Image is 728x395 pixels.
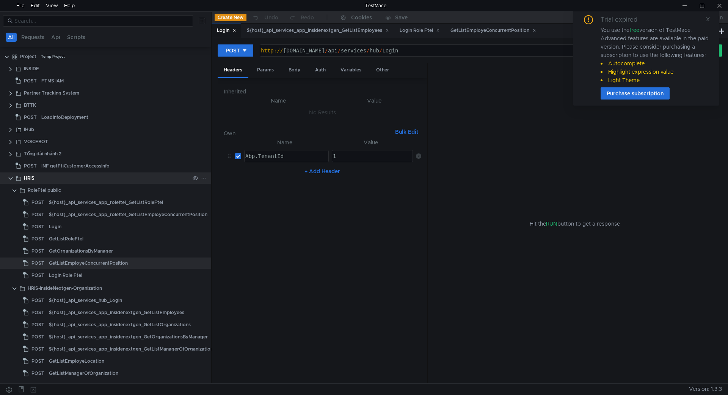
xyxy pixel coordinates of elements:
button: Requests [19,33,47,42]
div: Tổng đài nhánh 2 [24,148,61,160]
div: Login [217,27,236,35]
div: Login [49,221,61,232]
div: HRIS-InsideNextgen-Organization [28,283,102,294]
span: POST [31,331,44,343]
div: Login Role Ftel [400,27,440,35]
div: Trial expired [601,15,646,24]
div: HRIS [24,172,35,184]
div: GetListManagerOfOrganization [49,368,118,379]
div: Save [395,15,408,20]
span: POST [31,295,44,306]
h6: Own [224,129,392,138]
div: Redo [301,13,314,22]
button: Scripts [65,33,88,42]
span: POST [24,160,37,172]
div: GetListEmployeConcurrentPosition [450,27,536,35]
span: free [629,27,639,33]
button: + Add Header [301,167,343,176]
span: POST [31,245,44,257]
span: POST [31,368,44,379]
li: Light Theme [601,76,710,84]
div: Body [282,63,306,77]
div: GetOrganizationsByManager [49,245,113,257]
span: POST [31,209,44,220]
button: POST [218,44,253,57]
input: Search... [14,17,188,25]
div: Cookies [351,13,372,22]
div: VOICEBOT [24,136,48,147]
div: Headers [218,63,248,78]
div: NEXTGEN [24,381,46,393]
div: ${host}_api_services_app_insidenextgen_GetListOrganizations [49,319,191,330]
span: POST [31,258,44,269]
div: Temp Project [41,51,65,62]
span: POST [31,355,44,367]
div: Login Role Ftel [49,270,82,281]
button: Purchase subscription [601,87,670,100]
div: IHub [24,124,34,135]
span: POST [24,75,37,87]
div: Auth [309,63,332,77]
div: INF getFtiCustomerAccessInfo [41,160,110,172]
div: Undo [264,13,278,22]
span: POST [31,307,44,318]
h6: Inherited [224,87,421,96]
button: Create New [215,14,246,21]
th: Name [230,96,327,105]
button: Undo [246,12,284,23]
div: ${host}_api_services_hub_Login [49,295,122,306]
div: LoadInfoDeployment [41,112,88,123]
div: ${host}_api_services_app_insidenextgen_GetListEmployees [247,27,389,35]
span: POST [31,233,44,245]
div: You use the version of TestMace. Advanced features are available in the paid version. Please cons... [601,26,710,84]
span: POST [31,319,44,330]
div: BTTK [24,100,36,111]
nz-embed-empty: No Results [309,109,336,116]
div: POST [226,46,240,55]
div: Other [370,63,395,77]
button: Redo [284,12,319,23]
span: POST [31,221,44,232]
th: Value [329,138,413,147]
div: Params [251,63,280,77]
div: INSIDE [24,63,39,74]
div: RoleFtel public [28,185,61,196]
li: Highlight expression value [601,68,710,76]
div: Variables [334,63,367,77]
button: All [6,33,17,42]
div: Partner Tracking System [24,87,79,99]
div: GetListRoleFtel [49,233,83,245]
li: Autocomplete [601,59,710,68]
div: ${host}_api_services_app_insidenextgen_GetListManagerOfOrganization [49,343,213,355]
span: RUN [546,220,557,227]
span: POST [31,343,44,355]
span: Version: 1.3.3 [689,384,722,395]
div: Project [20,51,36,62]
th: Value [327,96,421,105]
button: Bulk Edit [392,127,421,136]
span: POST [31,197,44,208]
span: POST [31,270,44,281]
div: ${host}_api_services_app_roleftel_GetListRoleFtel [49,197,163,208]
th: Name [241,138,329,147]
span: POST [24,112,37,123]
div: GetListEmployeConcurrentPosition [49,258,128,269]
div: ${host}_api_services_app_insidenextgen_GetOrganizationsByManager [49,331,208,343]
div: ${host}_api_services_app_insidenextgen_GetListEmployees [49,307,184,318]
div: ${host}_api_services_app_roleftel_GetListEmployeConcurrentPosition [49,209,207,220]
div: FTMS IAM [41,75,64,87]
span: Hit the button to get a response [530,220,620,228]
div: GetListEmployeLocation [49,355,104,367]
button: Api [49,33,63,42]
